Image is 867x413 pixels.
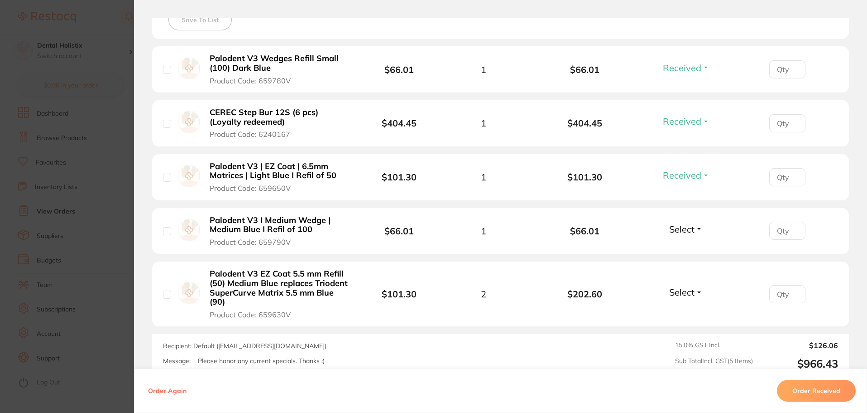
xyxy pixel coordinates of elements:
button: Received [660,116,712,127]
b: $66.01 [534,226,636,236]
img: Palodent V3 Wedges Refill Small (100) Dark Blue [178,58,200,80]
button: Palodent V3 I Medium Wedge | Medium Blue I Refil of 100 Product Code: 659790V [207,215,352,247]
span: Received [663,62,701,73]
b: CEREC Step Bur 12S (6 pcs) (Loyalty redeemed) [210,108,350,126]
b: $101.30 [534,172,636,182]
b: Palodent V3 | EZ Coat | 6.5mm Matrices | Light Blue I Refil of 50 [210,162,350,180]
span: 1 [481,118,486,128]
button: Select [666,287,705,298]
button: Received [660,170,712,181]
input: Qty [769,285,805,303]
button: Received [660,62,712,73]
p: Please honor any current specials. Thanks :) [198,357,325,365]
b: Palodent V3 Wedges Refill Small (100) Dark Blue [210,54,350,73]
button: Palodent V3 EZ Coat 5.5 mm Refill (50) Medium Blue replaces Triodent SuperCurve Matrix 5.5 mm Blu... [207,269,352,319]
button: Palodent V3 Wedges Refill Small (100) Dark Blue Product Code: 659780V [207,53,352,85]
button: Order Received [777,380,856,402]
input: Qty [769,222,805,240]
b: $404.45 [382,117,417,129]
span: Product Code: 659790V [210,238,291,246]
b: Palodent V3 I Medium Wedge | Medium Blue I Refil of 100 [210,216,350,234]
button: Select [666,224,705,235]
img: Palodent V3 EZ Coat 5.5 mm Refill (50) Medium Blue replaces Triodent SuperCurve Matrix 5.5 mm Blu... [178,282,200,304]
span: Received [663,170,701,181]
img: Palodent V3 I Medium Wedge | Medium Blue I Refil of 100 [178,219,200,241]
span: Select [669,224,695,235]
span: 1 [481,172,486,182]
input: Qty [769,114,805,132]
b: $101.30 [382,171,417,183]
b: $202.60 [534,289,636,299]
b: $404.45 [534,118,636,128]
b: Palodent V3 EZ Coat 5.5 mm Refill (50) Medium Blue replaces Triodent SuperCurve Matrix 5.5 mm Blu... [210,269,350,307]
span: Sub Total Incl. GST ( 5 Items) [675,357,753,370]
button: Save To List [168,10,232,30]
img: CEREC Step Bur 12S (6 pcs) (Loyalty redeemed) [178,111,200,133]
button: CEREC Step Bur 12S (6 pcs) (Loyalty redeemed) Product Code: 6240167 [207,107,352,139]
label: Message: [163,357,191,365]
span: Product Code: 659780V [210,77,291,85]
img: Palodent V3 | EZ Coat | 6.5mm Matrices | Light Blue I Refil of 50 [178,165,200,187]
input: Qty [769,168,805,186]
span: 2 [481,289,486,299]
span: Product Code: 659650V [210,184,291,192]
span: Recipient: Default ( [EMAIL_ADDRESS][DOMAIN_NAME] ) [163,342,326,350]
span: Product Code: 6240167 [210,130,290,138]
button: Palodent V3 | EZ Coat | 6.5mm Matrices | Light Blue I Refil of 50 Product Code: 659650V [207,161,352,193]
span: 1 [481,64,486,75]
b: $101.30 [382,288,417,300]
span: Product Code: 659630V [210,311,291,319]
span: Received [663,116,701,127]
b: $66.01 [384,64,414,75]
span: 15.0 % GST Incl. [675,341,753,350]
button: Order Again [145,387,189,395]
b: $66.01 [384,225,414,237]
output: $126.06 [760,341,838,350]
b: $66.01 [534,64,636,75]
output: $966.43 [760,357,838,370]
span: 1 [481,226,486,236]
input: Qty [769,60,805,78]
span: Select [669,287,695,298]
